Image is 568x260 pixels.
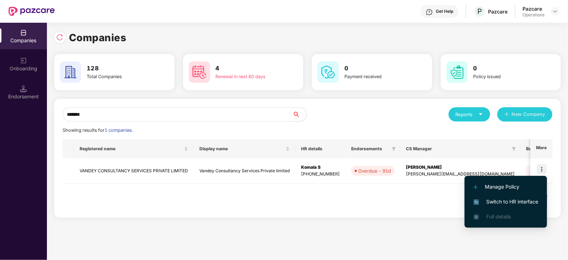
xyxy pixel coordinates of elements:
[497,107,552,121] button: plusNew Company
[292,107,307,121] button: search
[512,111,546,118] span: New Company
[69,30,127,45] h1: Companies
[105,128,133,133] span: 1 companies.
[504,112,509,118] span: plus
[20,29,27,36] img: svg+xml;base64,PHN2ZyBpZD0iQ29tcGFuaWVzIiB4bWxucz0iaHR0cDovL3d3dy53My5vcmcvMjAwMC9zdmciIHdpZHRoPS...
[456,111,483,118] div: Reports
[510,145,518,153] span: filter
[20,85,27,92] img: svg+xml;base64,PHN2ZyB3aWR0aD0iMTQuNSIgaGVpZ2h0PSIxNC41IiB2aWV3Qm94PSIwIDAgMTYgMTYiIGZpbGw9Im5vbm...
[74,139,194,158] th: Registered name
[473,185,478,189] img: svg+xml;base64,PHN2ZyB4bWxucz0iaHR0cDovL3d3dy53My5vcmcvMjAwMC9zdmciIHdpZHRoPSIxMi4yMDEiIGhlaWdodD...
[344,64,406,73] h3: 0
[358,167,391,174] div: Overdue - 91d
[392,147,396,151] span: filter
[301,171,340,178] div: [PHONE_NUMBER]
[216,64,277,73] h3: 4
[406,164,515,171] div: [PERSON_NAME]
[406,146,509,152] span: CS Manager
[473,214,479,220] img: svg+xml;base64,PHN2ZyB4bWxucz0iaHR0cDovL3d3dy53My5vcmcvMjAwMC9zdmciIHdpZHRoPSIxNi4zNjMiIGhlaWdodD...
[478,112,483,117] span: caret-down
[523,12,545,18] div: Operations
[477,7,482,16] span: P
[194,158,295,184] td: Vandey Consultancy Services Private limited
[295,139,345,158] th: HR details
[87,73,148,80] div: Total Companies
[436,9,453,14] div: Get Help
[530,139,552,158] th: More
[63,128,133,133] span: Showing results for
[537,164,547,174] img: icon
[512,147,516,151] span: filter
[552,9,558,14] img: svg+xml;base64,PHN2ZyBpZD0iRHJvcGRvd24tMzJ4MzIiIHhtbG5zPSJodHRwOi8vd3d3LnczLm9yZy8yMDAwL3N2ZyIgd2...
[473,199,479,205] img: svg+xml;base64,PHN2ZyB4bWxucz0iaHR0cDovL3d3dy53My5vcmcvMjAwMC9zdmciIHdpZHRoPSIxNiIgaGVpZ2h0PSIxNi...
[80,146,183,152] span: Registered name
[390,145,397,153] span: filter
[523,5,545,12] div: Pazcare
[87,64,148,73] h3: 128
[292,112,307,117] span: search
[56,34,63,41] img: svg+xml;base64,PHN2ZyBpZD0iUmVsb2FkLTMyeDMyIiB4bWxucz0iaHR0cDovL3d3dy53My5vcmcvMjAwMC9zdmciIHdpZH...
[488,8,508,15] div: Pazcare
[194,139,295,158] th: Display name
[317,61,339,83] img: svg+xml;base64,PHN2ZyB4bWxucz0iaHR0cDovL3d3dy53My5vcmcvMjAwMC9zdmciIHdpZHRoPSI2MCIgaGVpZ2h0PSI2MC...
[20,57,27,64] img: svg+xml;base64,PHN2ZyB3aWR0aD0iMjAiIGhlaWdodD0iMjAiIHZpZXdCb3g9IjAgMCAyMCAyMCIgZmlsbD0ibm9uZSIgeG...
[446,61,468,83] img: svg+xml;base64,PHN2ZyB4bWxucz0iaHR0cDovL3d3dy53My5vcmcvMjAwMC9zdmciIHdpZHRoPSI2MCIgaGVpZ2h0PSI2MC...
[60,61,81,83] img: svg+xml;base64,PHN2ZyB4bWxucz0iaHR0cDovL3d3dy53My5vcmcvMjAwMC9zdmciIHdpZHRoPSI2MCIgaGVpZ2h0PSI2MC...
[406,171,515,178] div: [PERSON_NAME][EMAIL_ADDRESS][DOMAIN_NAME]
[189,61,210,83] img: svg+xml;base64,PHN2ZyB4bWxucz0iaHR0cDovL3d3dy53My5vcmcvMjAwMC9zdmciIHdpZHRoPSI2MCIgaGVpZ2h0PSI2MC...
[344,73,406,80] div: Payment received
[301,164,340,171] div: Komala S
[74,158,194,184] td: VANDEY CONSULTANCY SERVICES PRIVATE LIMITED
[473,64,535,73] h3: 0
[473,73,535,80] div: Policy issued
[486,213,511,220] span: Full details
[473,198,538,206] span: Switch to HR interface
[216,73,277,80] div: Renewal in next 60 days
[426,9,433,16] img: svg+xml;base64,PHN2ZyBpZD0iSGVscC0zMngzMiIgeG1sbnM9Imh0dHA6Ly93d3cudzMub3JnLzIwMDAvc3ZnIiB3aWR0aD...
[351,146,389,152] span: Endorsements
[199,146,284,152] span: Display name
[473,183,538,191] span: Manage Policy
[9,7,55,16] img: New Pazcare Logo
